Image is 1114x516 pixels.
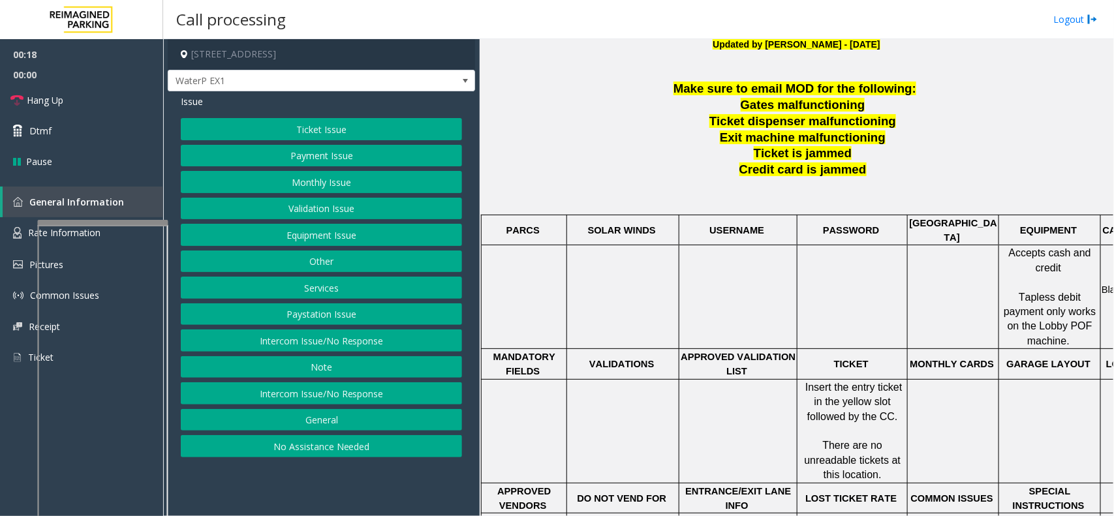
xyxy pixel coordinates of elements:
[181,145,462,167] button: Payment Issue
[13,352,22,363] img: 'icon'
[27,93,63,107] span: Hang Up
[685,486,794,511] span: ENTRANCE/EXIT LANE INFO
[834,359,869,369] span: TICKET
[673,82,916,95] span: Make sure to email MOD for the following:
[181,118,462,140] button: Ticket Issue
[168,39,475,70] h4: [STREET_ADDRESS]
[1053,12,1098,26] a: Logout
[1009,247,1094,273] span: Accepts cash and credit
[493,352,558,376] span: MANDATORY FIELDS
[713,39,880,50] b: Updated by [PERSON_NAME] - [DATE]
[805,440,904,480] span: There are no unreadable tickets at this location.
[910,218,997,243] span: [GEOGRAPHIC_DATA]
[588,225,656,235] span: SOLAR WINDS
[506,225,540,235] span: PARCS
[168,70,413,91] span: WaterP EX1
[13,290,23,301] img: 'icon'
[13,227,22,239] img: 'icon'
[589,359,654,369] span: VALIDATIONS
[910,359,994,369] span: MONTHLY CARDS
[29,258,63,271] span: Pictures
[13,322,22,331] img: 'icon'
[739,162,867,176] span: Credit card is jammed
[29,196,124,208] span: General Information
[1006,359,1091,369] span: GARAGE LAYOUT
[30,289,99,301] span: Common Issues
[13,260,23,269] img: 'icon'
[181,356,462,378] button: Note
[26,155,52,168] span: Pause
[709,114,896,128] span: Ticket dispenser malfunctioning
[741,98,865,112] span: Gates malfunctioning
[577,493,666,504] span: DO NOT VEND FOR
[1020,225,1077,235] span: EQUIPMENT
[497,486,553,511] span: APPROVED VENDORS
[720,130,886,144] span: Exit machine malfunctioning
[181,409,462,431] button: General
[29,124,52,138] span: Dtmf
[181,277,462,299] button: Services
[13,197,23,207] img: 'icon'
[181,224,462,246] button: Equipment Issue
[1087,12,1098,26] img: logout
[181,198,462,220] button: Validation Issue
[805,493,897,504] span: LOST TICKET RATE
[181,435,462,457] button: No Assistance Needed
[181,382,462,404] button: Intercom Issue/No Response
[911,493,993,504] span: COMMON ISSUES
[28,351,54,363] span: Ticket
[805,382,905,422] span: Insert the entry ticket in the yellow slot followed by the CC.
[1004,292,1099,346] span: Tapless debit payment only works on the Lobby POF machine.
[754,146,852,160] span: Ticket is jammed
[181,171,462,193] button: Monthly Issue
[181,303,462,326] button: Paystation Issue
[170,3,292,35] h3: Call processing
[28,226,101,239] span: Rate Information
[709,225,764,235] span: USERNAME
[181,95,203,108] span: Issue
[1013,486,1085,511] span: SPECIAL INSTRUCTIONS
[181,250,462,273] button: Other
[29,320,60,333] span: Receipt
[3,187,163,217] a: General Information
[823,225,879,235] span: PASSWORD
[181,329,462,352] button: Intercom Issue/No Response
[681,352,798,376] span: APPROVED VALIDATION LIST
